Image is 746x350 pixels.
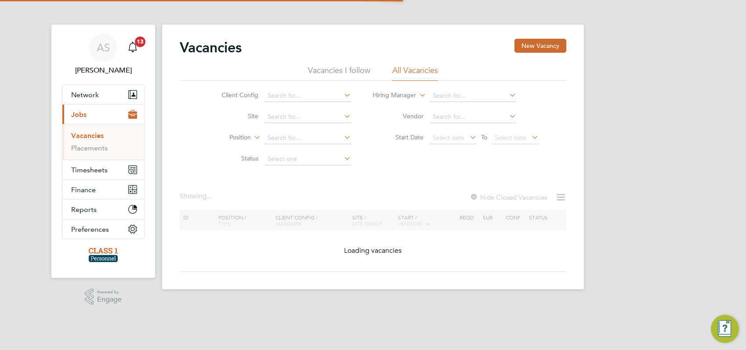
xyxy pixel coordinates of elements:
[71,166,108,174] span: Timesheets
[433,134,464,142] span: Select date
[366,91,416,100] label: Hiring Manager
[62,105,144,124] button: Jobs
[62,85,144,104] button: Network
[264,90,351,102] input: Search for...
[71,186,96,194] span: Finance
[62,124,144,160] div: Jobs
[373,133,424,141] label: Start Date
[207,192,212,201] span: ...
[62,33,145,76] a: AS[PERSON_NAME]
[430,111,516,123] input: Search for...
[62,219,144,239] button: Preferences
[71,205,97,214] span: Reports
[97,42,110,53] span: AS
[62,180,144,199] button: Finance
[478,131,490,143] span: To
[97,288,122,296] span: Powered by
[264,132,351,144] input: Search for...
[430,90,516,102] input: Search for...
[62,200,144,219] button: Reports
[373,112,424,120] label: Vendor
[71,131,104,140] a: Vacancies
[208,91,258,99] label: Client Config
[495,134,526,142] span: Select date
[180,192,214,201] div: Showing
[208,112,258,120] label: Site
[62,65,145,76] span: Angela Sabaroche
[392,65,438,81] li: All Vacancies
[62,248,145,262] a: Go to home page
[208,154,258,162] label: Status
[264,153,351,165] input: Select one
[97,296,122,303] span: Engage
[200,133,251,142] label: Position
[135,36,145,47] span: 13
[71,110,87,119] span: Jobs
[62,160,144,179] button: Timesheets
[264,111,351,123] input: Search for...
[71,91,99,99] span: Network
[85,288,122,305] a: Powered byEngage
[514,39,566,53] button: New Vacancy
[711,315,739,343] button: Engage Resource Center
[51,25,155,278] nav: Main navigation
[71,225,109,233] span: Preferences
[89,248,118,262] img: class1personnel-logo-retina.png
[124,33,141,62] a: 13
[470,193,547,201] label: Hide Closed Vacancies
[308,65,370,81] li: Vacancies I follow
[180,39,242,56] h2: Vacancies
[71,144,108,152] a: Placements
